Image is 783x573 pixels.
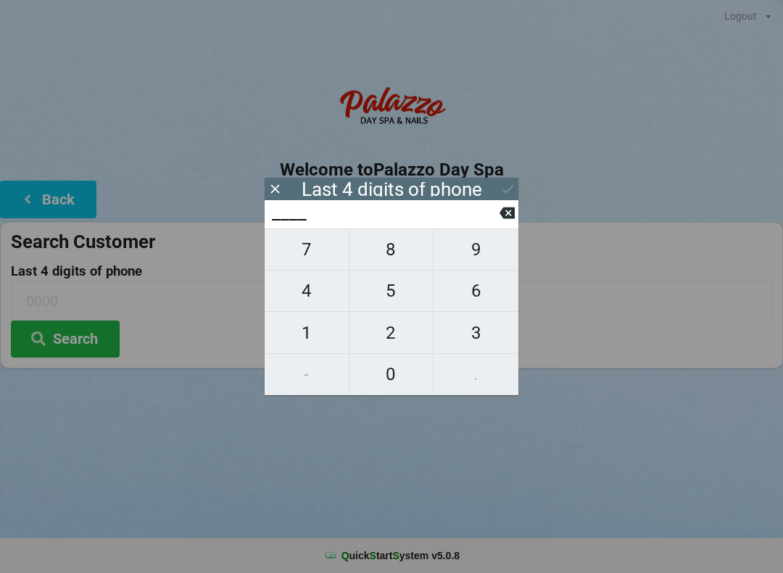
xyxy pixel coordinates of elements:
span: 9 [434,234,518,265]
span: 6 [434,276,518,306]
button: 6 [434,271,518,312]
span: 3 [434,318,518,348]
button: 4 [265,271,349,312]
span: 1 [265,318,349,348]
span: 0 [349,359,434,389]
span: 4 [265,276,349,306]
button: 1 [265,312,349,353]
button: 2 [349,312,434,353]
span: 8 [349,234,434,265]
span: 7 [265,234,349,265]
button: 0 [349,354,434,395]
div: Last 4 digits of phone [302,182,482,197]
span: 5 [349,276,434,306]
button: 7 [265,228,349,271]
button: 8 [349,228,434,271]
button: 9 [434,228,518,271]
button: 5 [349,271,434,312]
button: 3 [434,312,518,353]
span: 2 [349,318,434,348]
